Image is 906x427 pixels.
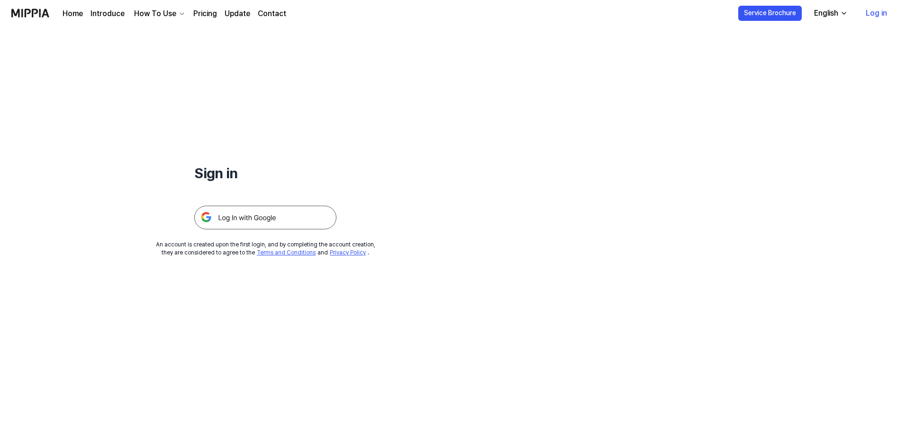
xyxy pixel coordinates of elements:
[132,8,178,19] div: How To Use
[330,249,366,256] a: Privacy Policy
[194,206,336,229] img: 구글 로그인 버튼
[812,8,840,19] div: English
[225,8,250,19] a: Update
[194,163,336,183] h1: Sign in
[193,8,217,19] a: Pricing
[258,8,286,19] a: Contact
[132,8,186,19] button: How To Use
[257,249,316,256] a: Terms and Conditions
[806,4,853,23] button: English
[738,6,802,21] button: Service Brochure
[156,241,375,257] div: An account is created upon the first login, and by completing the account creation, they are cons...
[63,8,83,19] a: Home
[91,8,125,19] a: Introduce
